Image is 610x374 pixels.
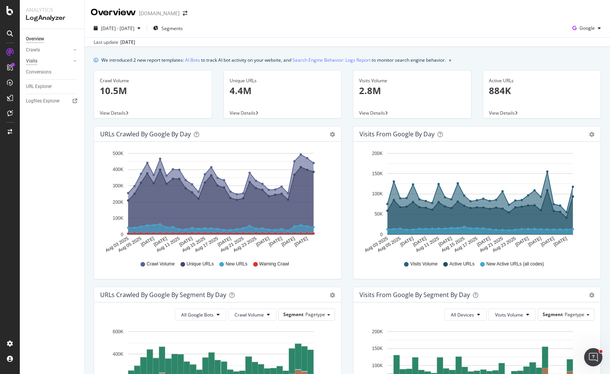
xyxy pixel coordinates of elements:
[489,84,595,97] p: 884K
[147,261,175,267] span: Crawl Volume
[451,312,474,318] span: All Devices
[100,110,126,116] span: View Details
[495,312,523,318] span: Visits Volume
[447,54,453,66] button: close banner
[294,236,309,248] text: [DATE]
[259,261,289,267] span: Warning Crawl
[584,348,602,366] iframe: Intercom live chat
[489,110,515,116] span: View Details
[372,151,383,156] text: 200K
[94,39,135,46] div: Last update
[486,261,544,267] span: New Active URLs (all codes)
[540,236,555,248] text: [DATE]
[565,311,584,318] span: Pagetype
[492,236,517,253] text: Aug 23 2025
[232,236,257,253] text: Aug 23 2025
[230,110,255,116] span: View Details
[415,236,440,253] text: Aug 11 2025
[268,236,283,248] text: [DATE]
[175,308,226,321] button: All Google Bots
[26,57,37,65] div: Visits
[569,22,604,34] button: Google
[185,56,200,64] a: AI Bots
[527,236,542,248] text: [DATE]
[100,148,332,254] svg: A chart.
[305,311,325,318] span: Pagetype
[589,132,594,137] div: gear
[140,236,155,248] text: [DATE]
[178,236,193,248] text: [DATE]
[489,77,595,84] div: Active URLs
[476,236,491,248] text: [DATE]
[113,167,123,173] text: 400K
[479,236,504,253] text: Aug 21 2025
[228,308,276,321] button: Crawl Volume
[255,236,270,248] text: [DATE]
[375,212,383,217] text: 50K
[364,236,389,253] text: Aug 03 2025
[235,312,264,318] span: Crawl Volume
[100,77,206,84] div: Crawl Volume
[100,291,226,299] div: URLs Crawled by Google By Segment By Day
[359,84,465,97] p: 2.8M
[449,261,474,267] span: Active URLs
[183,11,187,16] div: arrow-right-arrow-left
[372,171,383,176] text: 150K
[113,352,123,357] text: 400K
[91,6,136,19] div: Overview
[26,97,79,105] a: Logfiles Explorer
[589,292,594,298] div: gear
[113,200,123,205] text: 200K
[359,148,592,254] svg: A chart.
[120,39,135,46] div: [DATE]
[26,83,79,91] a: URL Explorer
[330,132,335,137] div: gear
[377,236,402,253] text: Aug 05 2025
[489,308,536,321] button: Visits Volume
[292,56,370,64] a: Search Engine Behavior: Logs Report
[26,46,71,54] a: Crawls
[230,77,336,84] div: Unique URLs
[372,346,383,351] text: 150K
[161,25,183,32] span: Segments
[553,236,568,248] text: [DATE]
[441,236,466,253] text: Aug 15 2025
[181,236,206,253] text: Aug 15 2025
[139,10,180,17] div: [DOMAIN_NAME]
[94,56,601,64] div: info banner
[283,311,303,318] span: Segment
[117,236,142,253] text: Aug 05 2025
[113,216,123,221] text: 100K
[153,236,168,248] text: [DATE]
[219,236,244,253] text: Aug 21 2025
[26,6,78,14] div: Analytics
[113,151,123,156] text: 500K
[100,84,206,97] p: 10.5M
[187,261,214,267] span: Unique URLs
[26,83,52,91] div: URL Explorer
[26,68,79,76] a: Conversions
[359,291,470,299] div: Visits from Google By Segment By Day
[230,84,336,97] p: 4.4M
[26,35,79,43] a: Overview
[372,363,383,368] text: 100K
[101,56,446,64] div: We introduced 2 new report templates: to track AI bot activity on your website, and to monitor se...
[104,236,129,253] text: Aug 03 2025
[156,236,181,253] text: Aug 11 2025
[26,68,51,76] div: Conversions
[330,292,335,298] div: gear
[399,236,415,248] text: [DATE]
[438,236,453,248] text: [DATE]
[412,236,427,248] text: [DATE]
[26,57,71,65] a: Visits
[410,261,438,267] span: Visits Volume
[217,236,232,248] text: [DATE]
[225,261,247,267] span: New URLs
[380,232,383,237] text: 0
[514,236,530,248] text: [DATE]
[444,308,487,321] button: All Devices
[26,35,44,43] div: Overview
[101,25,134,32] span: [DATE] - [DATE]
